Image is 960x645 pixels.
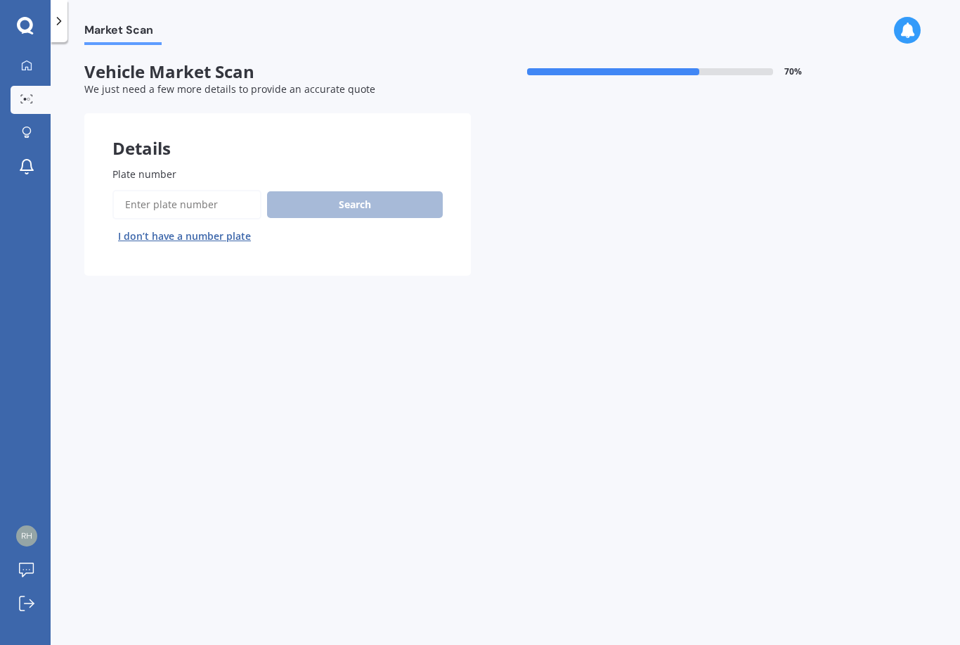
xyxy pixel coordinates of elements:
[112,225,257,248] button: I don’t have a number plate
[84,82,375,96] span: We just need a few more details to provide an accurate quote
[16,525,37,547] img: 1304bf8d2c0d1fb4bfb030b7794972c9
[112,190,261,219] input: Enter plate number
[784,67,802,77] span: 70 %
[84,113,471,155] div: Details
[112,167,176,181] span: Plate number
[84,62,471,82] span: Vehicle Market Scan
[84,23,162,42] span: Market Scan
